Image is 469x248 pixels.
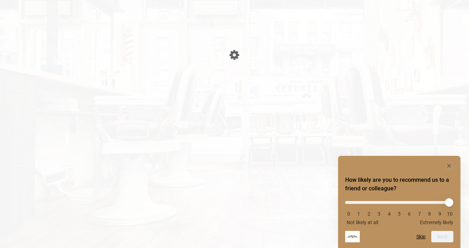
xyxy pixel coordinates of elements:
li: 4 [386,211,393,217]
div: How likely are you to recommend us to a friend or colleague? Select an option from 0 to 10, with ... [345,162,453,242]
li: 3 [375,211,383,217]
button: Skip [416,234,426,239]
li: 7 [416,211,423,217]
button: Next question [431,231,453,242]
li: 1 [355,211,362,217]
h2: How likely are you to recommend us to a friend or colleague? Select an option from 0 to 10, with ... [345,176,453,193]
span: Not likely at all [347,220,378,225]
span: Extremely likely [420,220,453,225]
button: Hide survey [445,162,453,170]
li: 2 [365,211,373,217]
li: 5 [396,211,403,217]
li: 6 [406,211,413,217]
div: How likely are you to recommend us to a friend or colleague? Select an option from 0 to 10, with ... [345,196,453,225]
li: 9 [436,211,443,217]
li: 0 [345,211,352,217]
li: 8 [426,211,433,217]
li: 10 [446,211,453,217]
